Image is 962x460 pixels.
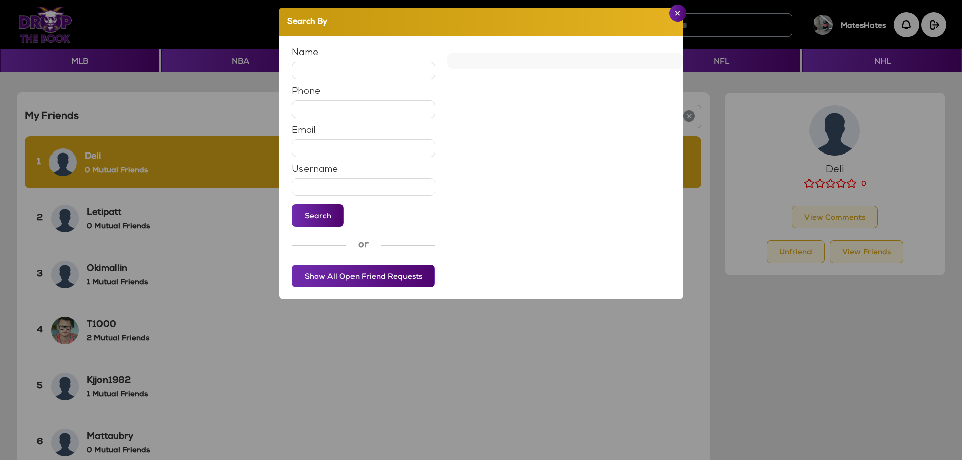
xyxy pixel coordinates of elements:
label: Name [292,48,318,58]
label: Phone [292,87,320,96]
h5: Search By [287,16,327,28]
button: Show All Open Friend Requests [292,265,435,287]
label: Email [292,126,316,135]
label: Username [292,165,338,174]
button: Close [669,5,686,22]
button: Search [292,204,344,227]
span: or [358,239,369,252]
img: Close [675,11,680,16]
